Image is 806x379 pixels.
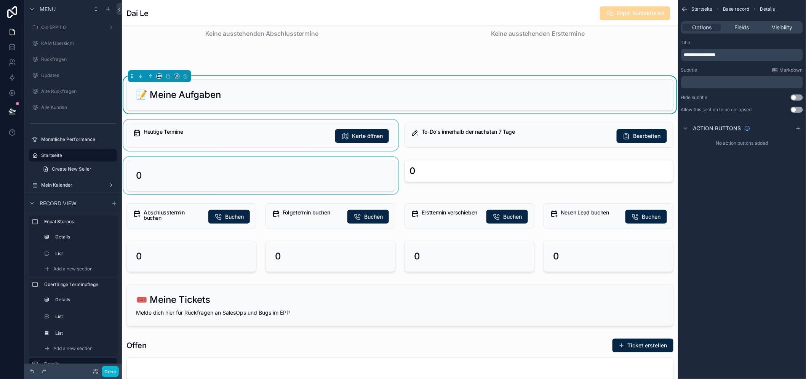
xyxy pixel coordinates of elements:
[29,85,117,98] a: Alte Rückfragen
[681,67,697,73] label: Subtitle
[772,67,803,73] a: Markdown
[29,149,117,162] a: Startseite
[40,5,56,13] span: Menu
[44,281,114,288] label: Überfällige Terminpflege
[102,366,119,377] button: Done
[29,21,117,34] a: Old EPP 1.0
[24,212,122,364] div: scrollable content
[136,89,221,101] h2: 📝 Meine Aufgaben
[44,219,114,225] label: Enpal Stornos
[41,72,116,78] label: Updates
[55,251,113,257] label: List
[41,40,116,46] label: KAM Übersicht
[41,24,105,30] label: Old EPP 1.0
[55,234,113,240] label: Details
[681,107,752,113] label: Allow this section to be collapsed
[692,6,713,12] span: Startseite
[55,313,113,320] label: List
[735,24,749,31] span: Fields
[760,6,775,12] span: Details
[41,88,116,94] label: Alte Rückfragen
[52,166,91,172] span: Create New Seller
[681,94,708,101] label: Hide subtitle
[40,200,77,207] span: Record view
[53,266,93,272] span: Add a new section
[29,69,117,82] a: Updates
[29,53,117,66] a: Rückfragen
[681,49,803,61] div: scrollable content
[53,345,93,352] span: Add a new section
[41,104,116,110] label: Alle Kunden
[29,133,117,146] a: Monatliche Performance
[41,56,116,62] label: Rückfragen
[38,163,117,175] a: Create New Seller
[678,137,806,149] div: No action buttons added
[29,37,117,50] a: KAM Übersicht
[723,6,750,12] span: Base record
[44,361,111,367] label: Details
[772,24,792,31] span: Visibility
[681,40,691,46] label: Title
[693,125,741,132] span: Action buttons
[29,101,117,114] a: Alle Kunden
[692,24,712,31] span: Options
[41,182,105,188] label: Mein Kalender
[41,136,116,142] label: Monatliche Performance
[29,179,117,191] a: Mein Kalender
[126,8,149,19] h1: Dai Le
[681,76,803,88] div: scrollable content
[55,330,113,336] label: List
[780,67,803,73] span: Markdown
[41,152,113,158] label: Startseite
[55,297,113,303] label: Details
